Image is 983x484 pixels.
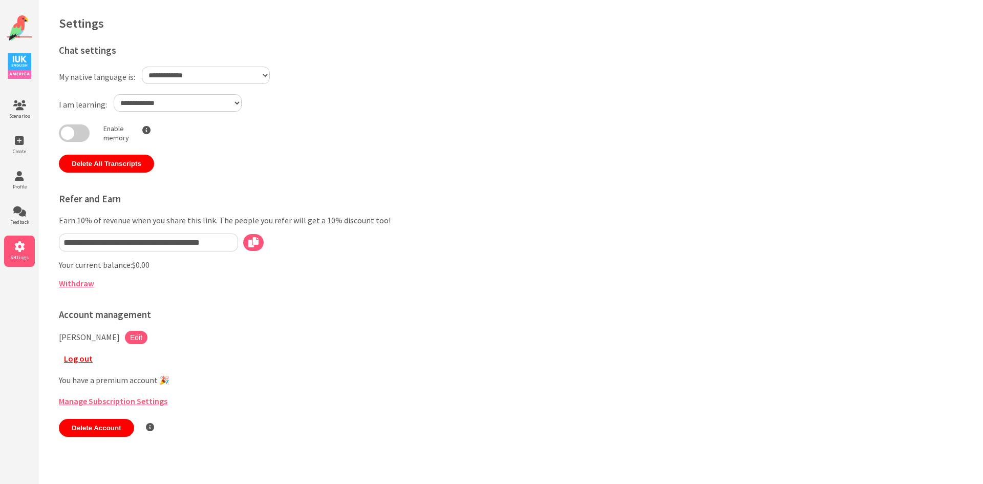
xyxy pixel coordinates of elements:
img: IUK Logo [8,53,31,79]
button: Delete Account [59,419,134,437]
span: Settings [4,254,35,261]
p: You have a premium account 🎉 [59,374,601,387]
p: Enable memory [103,124,129,142]
span: Scenarios [4,113,35,119]
span: Profile [4,183,35,190]
a: Withdraw [59,278,94,288]
span: Feedback [4,219,35,225]
p: [PERSON_NAME] [59,331,120,344]
img: Website Logo [7,15,32,41]
span: $0.00 [132,260,149,270]
p: Earn 10% of revenue when you share this link. The people you refer will get a 10% discount too! [59,215,601,225]
h1: Settings [59,15,963,31]
h3: Account management [59,309,601,321]
h3: Chat settings [59,45,601,56]
h3: Refer and Earn [59,193,601,205]
label: I am learning: [59,99,107,110]
button: Edit [125,331,147,344]
p: Your current balance: [59,260,601,270]
button: Delete All Transcripts [59,155,154,173]
label: My native language is: [59,72,135,82]
a: Manage Subscription Settings [59,396,167,406]
span: Create [4,148,35,155]
a: Log out [64,353,93,364]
